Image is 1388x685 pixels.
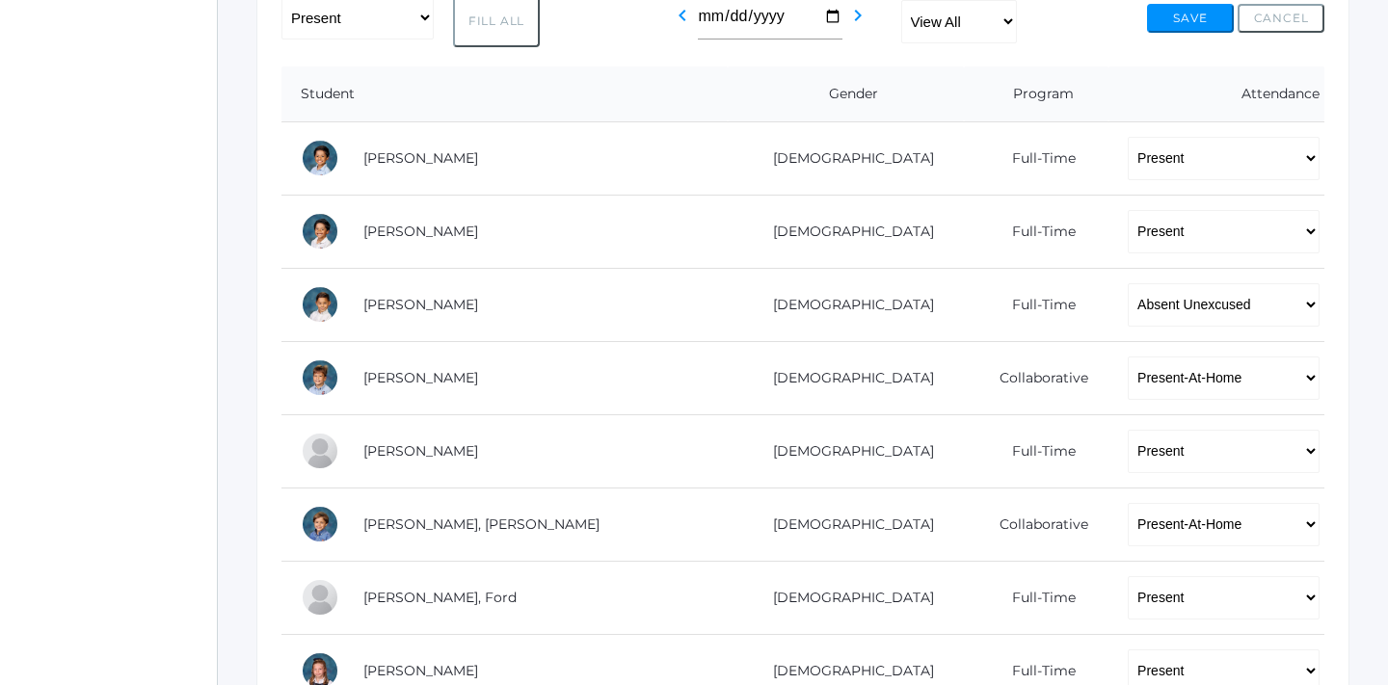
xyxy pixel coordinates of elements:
[964,414,1108,487] td: Full-Time
[363,369,478,386] a: [PERSON_NAME]
[301,139,339,177] div: Dominic Abrea
[301,505,339,543] div: Austen Crosby
[846,4,869,27] i: chevron_right
[671,4,694,27] i: chevron_left
[363,515,600,533] a: [PERSON_NAME], [PERSON_NAME]
[1238,4,1324,33] button: Cancel
[964,487,1108,561] td: Collaborative
[964,66,1108,122] th: Program
[728,414,965,487] td: [DEMOGRAPHIC_DATA]
[728,66,965,122] th: Gender
[846,13,869,31] a: chevron_right
[671,13,694,31] a: chevron_left
[964,195,1108,268] td: Full-Time
[363,589,517,606] a: [PERSON_NAME], Ford
[728,268,965,341] td: [DEMOGRAPHIC_DATA]
[363,223,478,240] a: [PERSON_NAME]
[301,285,339,324] div: Owen Bernardez
[363,149,478,167] a: [PERSON_NAME]
[728,561,965,634] td: [DEMOGRAPHIC_DATA]
[301,578,339,617] div: Ford Ferris
[964,268,1108,341] td: Full-Time
[964,561,1108,634] td: Full-Time
[363,442,478,460] a: [PERSON_NAME]
[363,662,478,679] a: [PERSON_NAME]
[728,341,965,414] td: [DEMOGRAPHIC_DATA]
[964,341,1108,414] td: Collaborative
[301,212,339,250] div: Grayson Abrea
[728,195,965,268] td: [DEMOGRAPHIC_DATA]
[728,121,965,195] td: [DEMOGRAPHIC_DATA]
[964,121,1108,195] td: Full-Time
[301,432,339,470] div: Chloé Noëlle Cope
[301,358,339,397] div: Obadiah Bradley
[281,66,728,122] th: Student
[1147,4,1234,33] button: Save
[728,487,965,561] td: [DEMOGRAPHIC_DATA]
[363,296,478,313] a: [PERSON_NAME]
[1108,66,1324,122] th: Attendance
